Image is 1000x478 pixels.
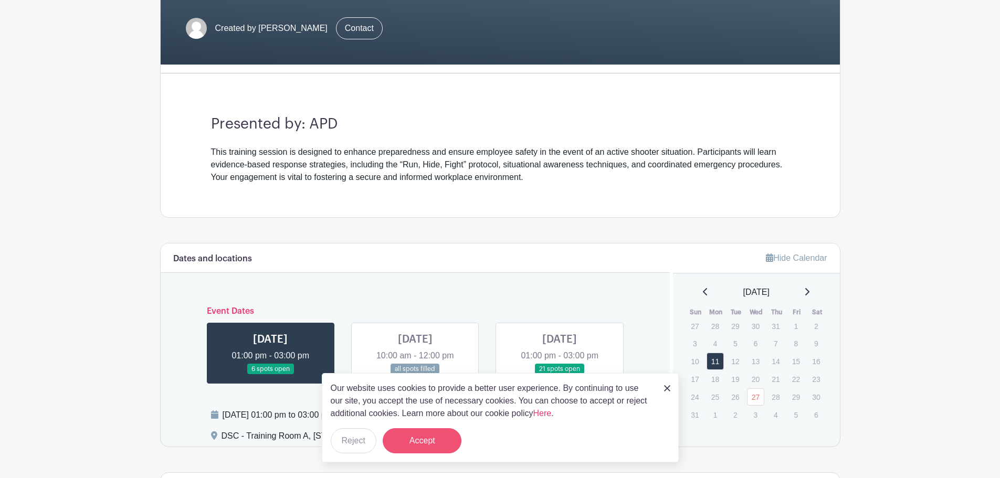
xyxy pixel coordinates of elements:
[767,371,784,387] p: 21
[331,382,653,420] p: Our website uses cookies to provide a better user experience. By continuing to use our site, you ...
[807,335,825,352] p: 9
[686,371,703,387] p: 17
[727,371,744,387] p: 19
[223,409,503,421] div: [DATE] 01:00 pm to 03:00 pm
[767,335,784,352] p: 7
[727,353,744,369] p: 12
[787,371,805,387] p: 22
[686,318,703,334] p: 27
[727,389,744,405] p: 26
[707,318,724,334] p: 28
[727,318,744,334] p: 29
[664,385,670,391] img: close_button-5f87c8562297e5c2d7936805f587ecaba9071eb48480494691a3f1689db116b3.svg
[747,407,764,423] p: 3
[787,335,805,352] p: 8
[767,407,784,423] p: 4
[211,146,790,184] div: This training session is designed to enhance preparedness and ensure employee safety in the event...
[706,307,727,317] th: Mon
[766,253,827,262] a: Hide Calendar
[807,389,825,405] p: 30
[686,353,703,369] p: 10
[533,409,552,418] a: Here
[727,407,744,423] p: 2
[747,353,764,369] p: 13
[686,389,703,405] p: 24
[743,286,770,299] span: [DATE]
[707,389,724,405] p: 25
[222,430,396,447] div: DSC - Training Room A, [STREET_ADDRESS]
[767,353,784,369] p: 14
[787,389,805,405] p: 29
[747,335,764,352] p: 6
[767,318,784,334] p: 31
[807,371,825,387] p: 23
[707,353,724,370] a: 11
[807,307,827,317] th: Sat
[707,335,724,352] p: 4
[198,306,633,316] h6: Event Dates
[726,307,746,317] th: Tue
[707,407,724,423] p: 1
[686,335,703,352] p: 3
[807,407,825,423] p: 6
[686,407,703,423] p: 31
[686,307,706,317] th: Sun
[186,18,207,39] img: default-ce2991bfa6775e67f084385cd625a349d9dcbb7a52a09fb2fda1e96e2d18dcdb.png
[787,318,805,334] p: 1
[336,17,383,39] a: Contact
[383,428,461,453] button: Accept
[331,428,376,453] button: Reject
[211,115,790,133] h3: Presented by: APD
[787,307,807,317] th: Fri
[807,353,825,369] p: 16
[807,318,825,334] p: 2
[787,353,805,369] p: 15
[787,407,805,423] p: 5
[215,22,328,35] span: Created by [PERSON_NAME]
[727,335,744,352] p: 5
[747,388,764,406] a: 27
[766,307,787,317] th: Thu
[173,254,252,264] h6: Dates and locations
[707,371,724,387] p: 18
[746,307,767,317] th: Wed
[747,371,764,387] p: 20
[767,389,784,405] p: 28
[747,318,764,334] p: 30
